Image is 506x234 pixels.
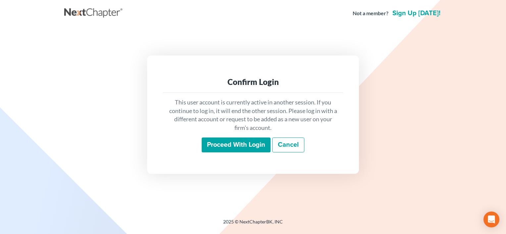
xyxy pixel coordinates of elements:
strong: Not a member? [353,10,388,17]
a: Cancel [272,137,304,153]
input: Proceed with login [202,137,271,153]
p: This user account is currently active in another session. If you continue to log in, it will end ... [168,98,338,132]
div: Confirm Login [168,77,338,87]
div: Open Intercom Messenger [483,212,499,227]
a: Sign up [DATE]! [391,10,442,17]
div: 2025 © NextChapterBK, INC [64,218,442,230]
